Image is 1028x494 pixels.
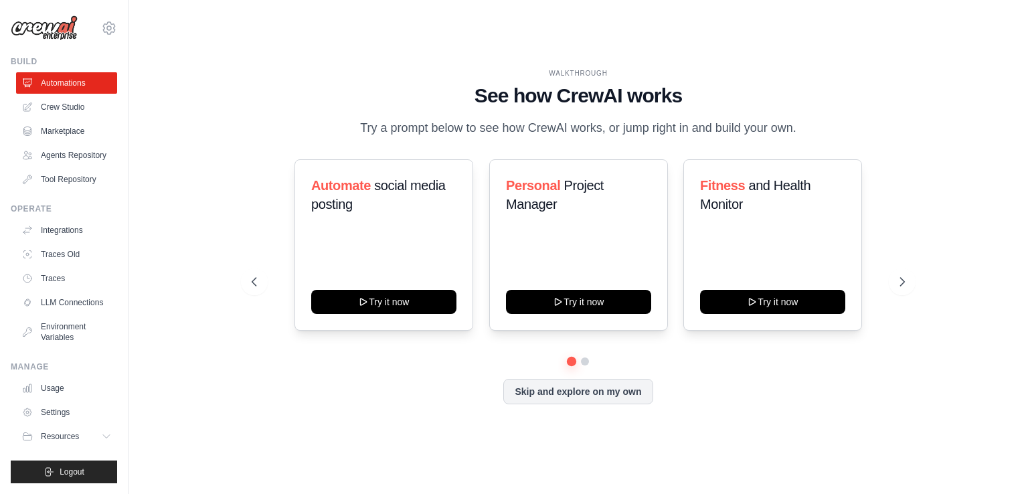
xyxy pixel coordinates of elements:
[506,178,560,193] span: Personal
[16,244,117,265] a: Traces Old
[252,84,905,108] h1: See how CrewAI works
[506,178,604,212] span: Project Manager
[11,461,117,483] button: Logout
[16,268,117,289] a: Traces
[11,203,117,214] div: Operate
[503,379,653,404] button: Skip and explore on my own
[16,378,117,399] a: Usage
[16,169,117,190] a: Tool Repository
[700,178,810,212] span: and Health Monitor
[11,15,78,41] img: Logo
[311,178,446,212] span: social media posting
[11,56,117,67] div: Build
[16,402,117,423] a: Settings
[16,72,117,94] a: Automations
[16,292,117,313] a: LLM Connections
[16,96,117,118] a: Crew Studio
[252,68,905,78] div: WALKTHROUGH
[11,361,117,372] div: Manage
[60,467,84,477] span: Logout
[16,120,117,142] a: Marketplace
[700,290,845,314] button: Try it now
[16,316,117,348] a: Environment Variables
[41,431,79,442] span: Resources
[506,290,651,314] button: Try it now
[16,145,117,166] a: Agents Repository
[353,118,803,138] p: Try a prompt below to see how CrewAI works, or jump right in and build your own.
[16,426,117,447] button: Resources
[16,220,117,241] a: Integrations
[311,178,371,193] span: Automate
[700,178,745,193] span: Fitness
[311,290,456,314] button: Try it now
